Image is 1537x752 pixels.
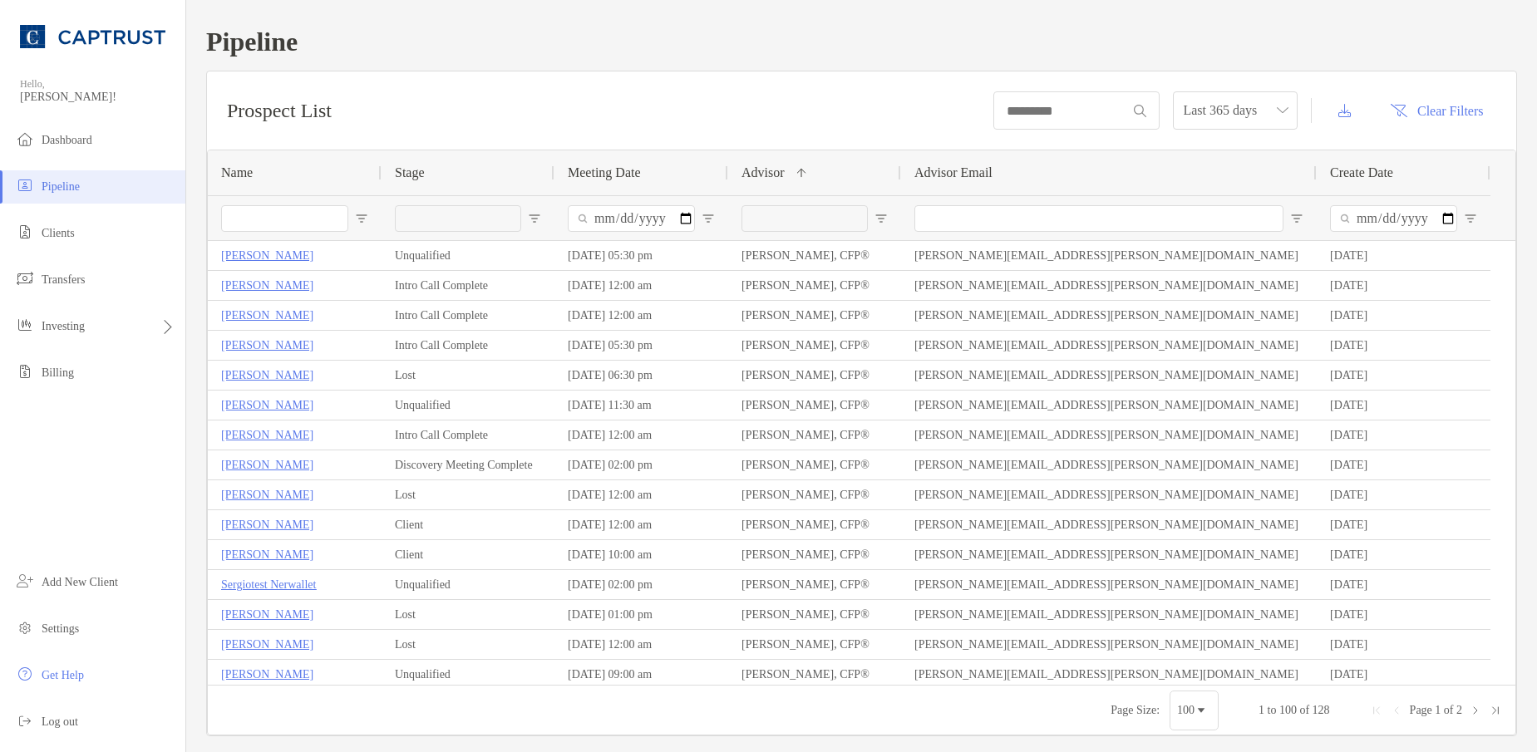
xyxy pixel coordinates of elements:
[901,271,1317,300] div: [PERSON_NAME][EMAIL_ADDRESS][PERSON_NAME][DOMAIN_NAME]
[901,570,1317,599] div: [PERSON_NAME][EMAIL_ADDRESS][PERSON_NAME][DOMAIN_NAME]
[1317,361,1490,390] div: [DATE]
[221,484,313,505] a: [PERSON_NAME]
[382,540,554,569] div: Client
[15,617,35,637] img: settings icon
[728,331,901,360] div: [PERSON_NAME], CFP®
[728,361,901,390] div: [PERSON_NAME], CFP®
[206,27,1517,57] h1: Pipeline
[702,212,715,225] button: Open Filter Menu
[221,305,313,326] a: [PERSON_NAME]
[728,420,901,450] div: [PERSON_NAME], CFP®
[221,574,316,595] a: Sergiotest Nerwallet
[382,660,554,689] div: Unqualified
[42,320,85,332] span: Investing
[554,630,728,659] div: [DATE] 12:00 am
[554,540,728,569] div: [DATE] 10:00 am
[901,301,1317,330] div: [PERSON_NAME][EMAIL_ADDRESS][PERSON_NAME][DOMAIN_NAME]
[1317,301,1490,330] div: [DATE]
[914,165,993,180] span: Advisor Email
[728,630,901,659] div: [PERSON_NAME], CFP®
[395,165,425,180] span: Stage
[901,331,1317,360] div: [PERSON_NAME][EMAIL_ADDRESS][PERSON_NAME][DOMAIN_NAME]
[554,301,728,330] div: [DATE] 12:00 am
[221,395,313,415] a: [PERSON_NAME]
[42,715,78,728] span: Log out
[1317,630,1490,659] div: [DATE]
[1317,331,1490,360] div: [DATE]
[1489,704,1502,717] div: Last Page
[528,212,541,225] button: Open Filter Menu
[42,576,118,588] span: Add New Client
[1410,704,1432,716] span: Page
[728,301,901,330] div: [PERSON_NAME], CFP®
[1268,704,1277,716] span: to
[728,271,901,300] div: [PERSON_NAME], CFP®
[1435,704,1441,716] span: 1
[1317,570,1490,599] div: [DATE]
[554,331,728,360] div: [DATE] 05:30 pm
[20,7,165,66] img: CAPTRUST Logo
[382,630,554,659] div: Lost
[221,664,313,685] a: [PERSON_NAME]
[554,600,728,629] div: [DATE] 01:00 pm
[901,480,1317,509] div: [PERSON_NAME][EMAIL_ADDRESS][PERSON_NAME][DOMAIN_NAME]
[382,241,554,270] div: Unqualified
[42,366,74,379] span: Billing
[1279,704,1297,716] span: 100
[355,212,368,225] button: Open Filter Menu
[554,391,728,420] div: [DATE] 11:30 am
[1317,241,1490,270] div: [DATE]
[221,514,313,535] a: [PERSON_NAME]
[221,455,313,475] a: [PERSON_NAME]
[1290,212,1303,225] button: Open Filter Menu
[1390,704,1403,717] div: Previous Page
[221,634,313,655] a: [PERSON_NAME]
[382,391,554,420] div: Unqualified
[42,622,79,635] span: Settings
[1183,92,1288,129] span: Last 365 days
[42,180,80,193] span: Pipeline
[554,271,728,300] div: [DATE] 12:00 am
[15,571,35,591] img: add_new_client icon
[221,604,313,625] a: [PERSON_NAME]
[382,480,554,509] div: Lost
[1370,704,1383,717] div: First Page
[15,222,35,242] img: clients icon
[221,425,313,445] a: [PERSON_NAME]
[568,165,641,180] span: Meeting Date
[1317,480,1490,509] div: [DATE]
[1259,704,1264,716] span: 1
[728,480,901,509] div: [PERSON_NAME], CFP®
[382,510,554,539] div: Client
[15,268,35,288] img: transfers icon
[1464,212,1477,225] button: Open Filter Menu
[901,420,1317,450] div: [PERSON_NAME][EMAIL_ADDRESS][PERSON_NAME][DOMAIN_NAME]
[1317,420,1490,450] div: [DATE]
[42,134,92,146] span: Dashboard
[914,205,1283,232] input: Advisor Email Filter Input
[20,91,175,104] span: [PERSON_NAME]!
[382,450,554,479] div: Discovery Meeting Complete
[901,361,1317,390] div: [PERSON_NAME][EMAIL_ADDRESS][PERSON_NAME][DOMAIN_NAME]
[15,361,35,381] img: billing icon
[1170,691,1219,730] div: Page Size
[901,510,1317,539] div: [PERSON_NAME][EMAIL_ADDRESS][PERSON_NAME][DOMAIN_NAME]
[1313,704,1330,716] span: 128
[1317,540,1490,569] div: [DATE]
[1177,704,1195,717] div: 100
[728,241,901,270] div: [PERSON_NAME], CFP®
[1444,704,1454,716] span: of
[1469,704,1482,717] div: Next Page
[221,544,313,565] a: [PERSON_NAME]
[554,570,728,599] div: [DATE] 02:00 pm
[1330,205,1457,232] input: Create Date Filter Input
[221,165,253,180] span: Name
[221,275,313,296] p: [PERSON_NAME]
